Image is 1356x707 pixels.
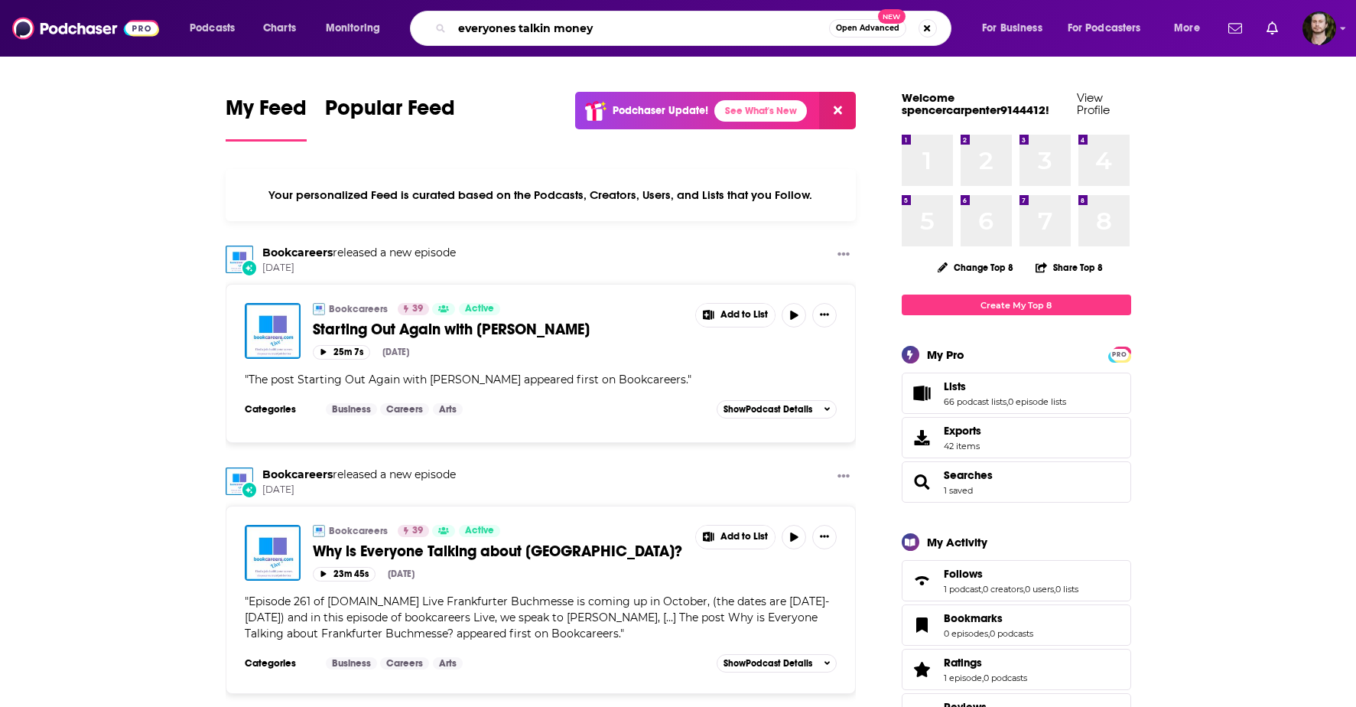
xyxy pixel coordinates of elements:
span: Active [465,301,494,317]
div: Search podcasts, credits, & more... [424,11,966,46]
a: 0 podcasts [990,628,1033,639]
button: open menu [1163,16,1219,41]
a: Charts [253,16,305,41]
span: Open Advanced [836,24,899,32]
a: Bookcareers [329,525,388,537]
span: PRO [1110,349,1129,360]
a: Business [326,403,377,415]
span: , [981,584,983,595]
div: My Activity [927,535,987,549]
a: Starting Out Again with Lucy Melville [245,303,301,359]
input: Search podcasts, credits, & more... [452,16,829,41]
span: My Feed [226,95,307,130]
a: See What's New [714,100,807,122]
h3: Categories [245,403,314,415]
span: Follows [902,560,1131,601]
a: Searches [944,468,993,482]
span: Show Podcast Details [724,404,812,415]
span: New [878,9,906,24]
button: open menu [1058,16,1163,41]
h3: released a new episode [262,246,456,260]
span: " " [245,373,691,386]
span: Ratings [902,649,1131,690]
a: 0 episodes [944,628,988,639]
a: 0 lists [1055,584,1078,595]
button: Share Top 8 [1035,252,1104,282]
span: Bookmarks [902,604,1131,646]
a: 0 creators [983,584,1023,595]
a: Show notifications dropdown [1260,15,1284,41]
a: Lists [944,380,1066,393]
a: Lists [907,383,938,404]
button: 25m 7s [313,345,370,360]
a: Arts [433,657,463,670]
div: New Episode [241,259,258,276]
a: Starting Out Again with [PERSON_NAME] [313,320,685,339]
a: Active [459,303,500,315]
div: My Pro [927,347,964,362]
a: Bookcareers [226,246,253,273]
span: Exports [907,427,938,448]
span: Bookmarks [944,611,1003,625]
a: Bookcareers [329,303,388,315]
span: , [1006,396,1008,407]
a: 0 users [1025,584,1054,595]
span: Lists [902,373,1131,414]
span: Episode 261 of [DOMAIN_NAME] Live Frankfurter Buchmesse is coming up in October, (the dates are [... [245,595,829,640]
a: Ratings [907,659,938,680]
button: open menu [315,16,400,41]
span: 39 [412,301,423,317]
span: , [1023,584,1025,595]
a: 0 podcasts [984,673,1027,683]
h3: released a new episode [262,468,456,482]
span: Active [465,523,494,539]
span: 39 [412,523,423,539]
a: Business [326,657,377,670]
a: Bookcareers [313,303,325,315]
span: More [1174,18,1200,39]
button: open menu [971,16,1062,41]
div: [DATE] [388,569,415,579]
a: Bookmarks [907,614,938,636]
span: Monitoring [326,18,380,39]
span: " " [245,595,829,640]
a: Bookmarks [944,611,1033,625]
button: Show More Button [696,526,776,549]
span: Add to List [720,531,768,542]
img: Bookcareers [313,525,325,537]
div: Your personalized Feed is curated based on the Podcasts, Creators, Users, and Lists that you Follow. [226,169,857,221]
a: Popular Feed [325,95,455,142]
h3: Categories [245,657,314,670]
div: [DATE] [382,347,409,357]
span: For Podcasters [1068,18,1141,39]
a: 39 [398,303,429,315]
span: Add to List [720,309,768,321]
span: Searches [902,461,1131,503]
img: Why is Everyone Talking about Frankfurt? [245,525,301,581]
a: Active [459,525,500,537]
span: Why is Everyone Talking about [GEOGRAPHIC_DATA]? [313,542,682,561]
img: User Profile [1302,11,1336,45]
span: Charts [263,18,296,39]
a: Careers [380,657,429,670]
span: The post Starting Out Again with [PERSON_NAME] appeared first on Bookcareers. [249,373,688,386]
a: Exports [902,417,1131,458]
a: View Profile [1077,90,1110,117]
img: Podchaser - Follow, Share and Rate Podcasts [12,14,159,43]
a: 1 saved [944,485,973,496]
button: Change Top 8 [928,258,1023,277]
a: Bookcareers [262,468,333,481]
span: , [982,673,984,683]
button: Show More Button [812,303,837,327]
a: Bookcareers [226,468,253,495]
a: Careers [380,403,429,415]
p: Podchaser Update! [613,104,708,117]
button: Show More Button [831,246,856,265]
span: Lists [944,380,966,393]
a: 1 episode [944,673,982,683]
span: [DATE] [262,262,456,275]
